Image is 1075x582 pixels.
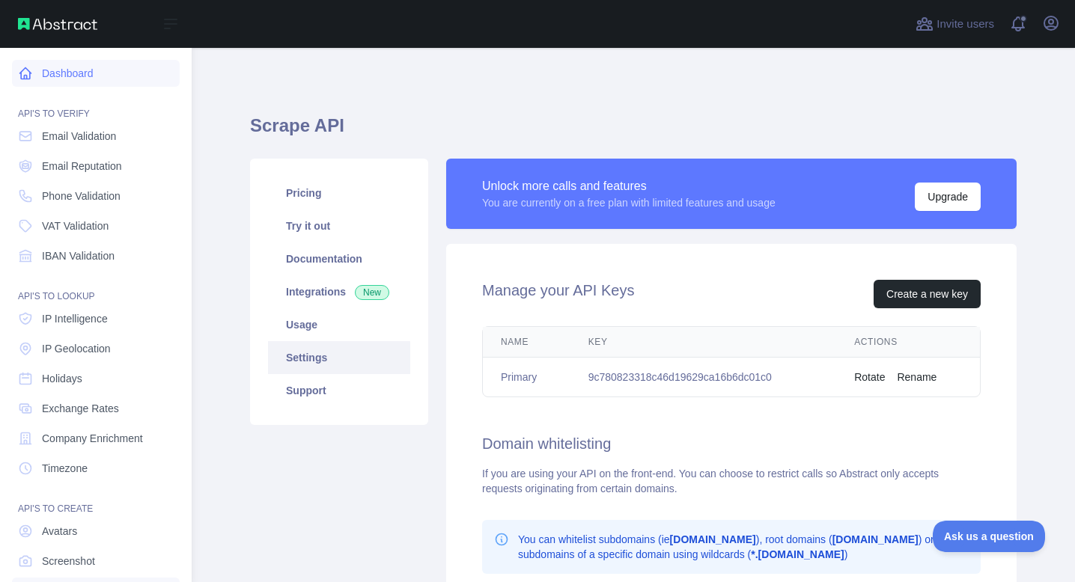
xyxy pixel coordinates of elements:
[483,327,570,358] th: Name
[482,177,776,195] div: Unlock more calls and features
[268,275,410,308] a: Integrations New
[12,272,180,302] div: API'S TO LOOKUP
[42,129,116,144] span: Email Validation
[42,461,88,476] span: Timezone
[42,218,109,233] span: VAT Validation
[12,153,180,180] a: Email Reputation
[913,12,997,36] button: Invite users
[12,365,180,392] a: Holidays
[12,518,180,545] a: Avatars
[12,60,180,87] a: Dashboard
[832,533,919,545] b: [DOMAIN_NAME]
[751,548,844,560] b: *.[DOMAIN_NAME]
[518,532,969,562] p: You can whitelist subdomains (ie ), root domains ( ) or all subdomains of a specific domain using...
[268,209,410,242] a: Try it out
[42,159,122,174] span: Email Reputation
[836,327,980,358] th: Actions
[42,431,143,446] span: Company Enrichment
[482,195,776,210] div: You are currently on a free plan with limited features and usage
[268,242,410,275] a: Documentation
[12,183,180,209] a: Phone Validation
[268,341,410,374] a: Settings
[482,433,981,454] h2: Domain whitelisting
[42,401,119,416] span: Exchange Rates
[874,280,981,308] button: Create a new key
[268,374,410,407] a: Support
[42,371,82,386] span: Holidays
[12,395,180,422] a: Exchange Rates
[12,242,180,269] a: IBAN Validation
[42,248,115,263] span: IBAN Validation
[482,466,981,496] div: If you are using your API on the front-end. You can choose to restrict calls so Abstract only acc...
[12,335,180,362] a: IP Geolocation
[670,533,756,545] b: [DOMAIN_NAME]
[12,305,180,332] a: IP Intelligence
[42,554,95,569] span: Screenshot
[12,455,180,482] a: Timezone
[482,280,634,308] h2: Manage your API Keys
[854,370,885,385] button: Rotate
[12,548,180,575] a: Screenshot
[12,90,180,120] div: API'S TO VERIFY
[42,524,77,539] span: Avatars
[483,358,570,397] td: Primary
[915,183,981,211] button: Upgrade
[42,311,108,326] span: IP Intelligence
[12,212,180,239] a: VAT Validation
[18,18,97,30] img: Abstract API
[268,308,410,341] a: Usage
[12,485,180,515] div: API'S TO CREATE
[250,114,1017,150] h1: Scrape API
[937,16,994,33] span: Invite users
[268,177,410,209] a: Pricing
[42,341,111,356] span: IP Geolocation
[933,521,1045,552] iframe: Toggle Customer Support
[12,425,180,452] a: Company Enrichment
[12,123,180,150] a: Email Validation
[570,358,837,397] td: 9c780823318c46d19629ca16b6dc01c0
[355,285,389,300] span: New
[570,327,837,358] th: Key
[897,370,937,385] button: Rename
[42,189,121,203] span: Phone Validation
